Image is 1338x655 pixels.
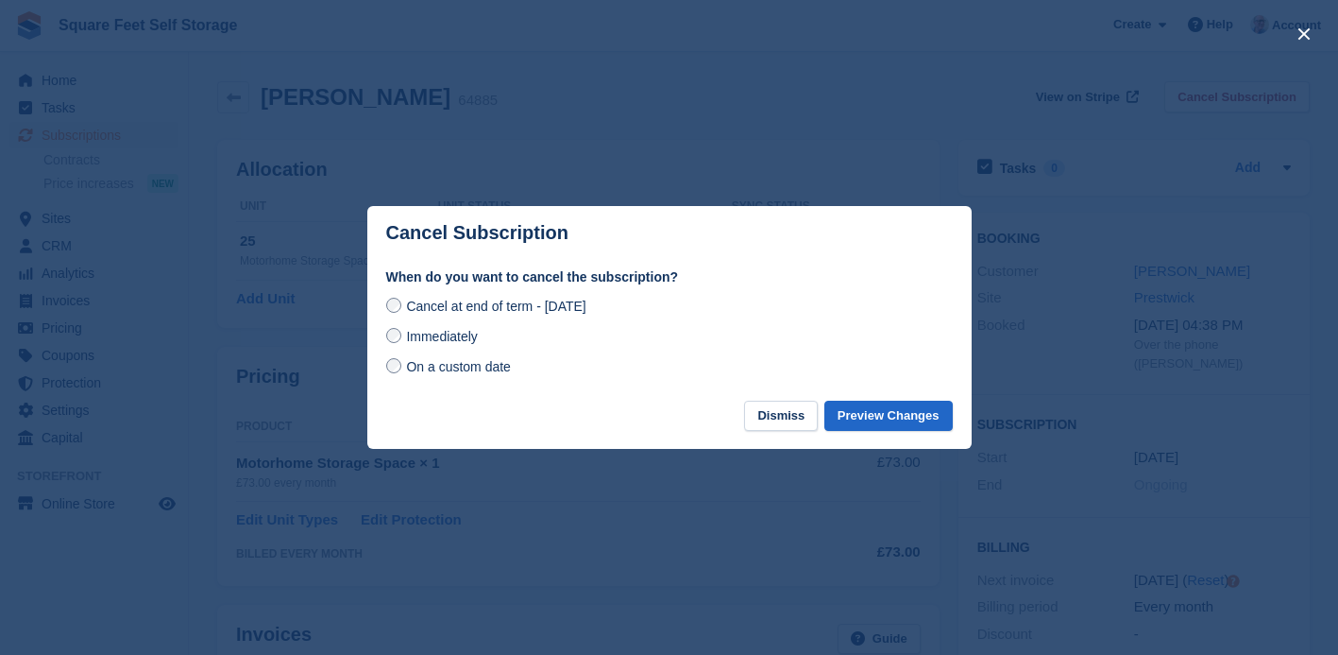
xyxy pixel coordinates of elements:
[1289,19,1319,49] button: close
[386,222,568,244] p: Cancel Subscription
[744,401,818,432] button: Dismiss
[406,299,585,314] span: Cancel at end of term - [DATE]
[386,328,401,343] input: Immediately
[406,329,477,344] span: Immediately
[386,267,953,287] label: When do you want to cancel the subscription?
[386,358,401,373] input: On a custom date
[824,401,953,432] button: Preview Changes
[386,298,401,313] input: Cancel at end of term - [DATE]
[406,359,511,374] span: On a custom date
